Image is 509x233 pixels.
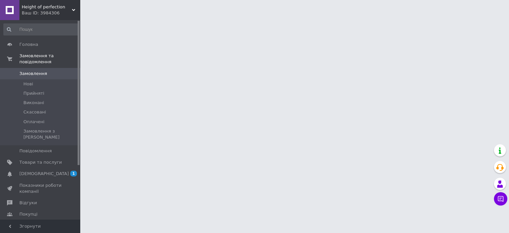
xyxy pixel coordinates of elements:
[494,192,507,206] button: Чат з покупцем
[70,171,77,176] span: 1
[19,159,62,165] span: Товари та послуги
[19,53,80,65] span: Замовлення та повідомлення
[23,109,46,115] span: Скасовані
[19,211,37,217] span: Покупці
[23,119,44,125] span: Оплачені
[19,42,38,48] span: Головна
[19,200,37,206] span: Відгуки
[23,90,44,96] span: Прийняті
[22,10,80,16] div: Ваш ID: 3984306
[19,71,47,77] span: Замовлення
[19,148,52,154] span: Повідомлення
[19,182,62,195] span: Показники роботи компанії
[23,100,44,106] span: Виконані
[3,23,79,35] input: Пошук
[23,128,78,140] span: Замовлення з [PERSON_NAME]
[22,4,72,10] span: Height of perfection
[23,81,33,87] span: Нові
[19,171,69,177] span: [DEMOGRAPHIC_DATA]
